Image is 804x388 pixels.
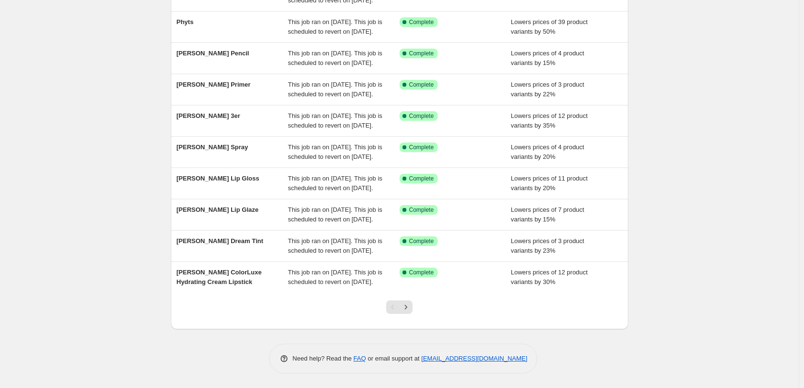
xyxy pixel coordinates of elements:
span: [PERSON_NAME] Pencil [177,50,249,57]
span: Phyts [177,18,194,26]
span: Lowers prices of 7 product variants by 15% [511,206,584,223]
span: This job ran on [DATE]. This job is scheduled to revert on [DATE]. [288,237,382,254]
a: FAQ [353,355,366,362]
span: Lowers prices of 4 product variants by 20% [511,143,584,160]
nav: Pagination [386,300,413,314]
span: Lowers prices of 3 product variants by 22% [511,81,584,98]
span: Complete [409,206,434,214]
span: Complete [409,18,434,26]
span: Need help? Read the [293,355,354,362]
span: or email support at [366,355,421,362]
span: [PERSON_NAME] ColorLuxe Hydrating Cream Lipstick [177,269,262,285]
span: Lowers prices of 39 product variants by 50% [511,18,588,35]
span: Lowers prices of 12 product variants by 30% [511,269,588,285]
span: This job ran on [DATE]. This job is scheduled to revert on [DATE]. [288,50,382,66]
span: Lowers prices of 11 product variants by 20% [511,175,588,192]
span: [PERSON_NAME] Dream Tint [177,237,263,245]
span: This job ran on [DATE]. This job is scheduled to revert on [DATE]. [288,175,382,192]
span: Complete [409,112,434,120]
span: Complete [409,143,434,151]
span: This job ran on [DATE]. This job is scheduled to revert on [DATE]. [288,206,382,223]
span: [PERSON_NAME] Lip Glaze [177,206,259,213]
span: [PERSON_NAME] Lip Gloss [177,175,259,182]
span: Lowers prices of 12 product variants by 35% [511,112,588,129]
span: This job ran on [DATE]. This job is scheduled to revert on [DATE]. [288,269,382,285]
span: This job ran on [DATE]. This job is scheduled to revert on [DATE]. [288,18,382,35]
span: [PERSON_NAME] 3er [177,112,240,119]
span: [PERSON_NAME] Primer [177,81,251,88]
span: Lowers prices of 3 product variants by 23% [511,237,584,254]
span: Complete [409,81,434,89]
span: Complete [409,175,434,182]
span: Lowers prices of 4 product variants by 15% [511,50,584,66]
button: Next [399,300,413,314]
span: Complete [409,269,434,276]
span: This job ran on [DATE]. This job is scheduled to revert on [DATE]. [288,81,382,98]
a: [EMAIL_ADDRESS][DOMAIN_NAME] [421,355,527,362]
span: Complete [409,237,434,245]
span: Complete [409,50,434,57]
span: [PERSON_NAME] Spray [177,143,248,151]
span: This job ran on [DATE]. This job is scheduled to revert on [DATE]. [288,112,382,129]
span: This job ran on [DATE]. This job is scheduled to revert on [DATE]. [288,143,382,160]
